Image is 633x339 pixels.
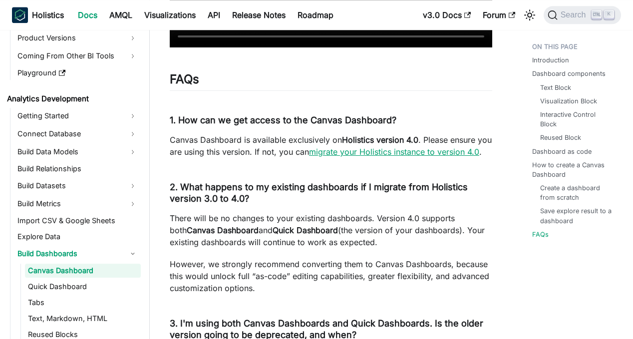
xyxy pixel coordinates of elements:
[540,96,597,106] a: Visualization Block
[25,264,141,278] a: Canvas Dashboard
[14,144,141,160] a: Build Data Models
[477,7,521,23] a: Forum
[292,7,339,23] a: Roadmap
[532,69,606,78] a: Dashboard components
[170,258,492,294] p: However, we strongly recommend converting them to Canvas Dashboards, because this would unlock fu...
[14,30,141,46] a: Product Versions
[14,48,141,64] a: Coming From Other BI Tools
[202,7,226,23] a: API
[138,7,202,23] a: Visualizations
[12,7,64,23] a: HolisticsHolistics
[103,7,138,23] a: AMQL
[14,246,141,262] a: Build Dashboards
[532,55,569,65] a: Introduction
[25,280,141,294] a: Quick Dashboard
[532,160,617,179] a: How to create a Canvas Dashboard
[540,83,571,92] a: Text Block
[558,10,592,19] span: Search
[540,206,613,225] a: Save explore result to a dashboard
[12,7,28,23] img: Holistics
[532,147,592,156] a: Dashboard as code
[540,110,613,129] a: Interactive Control Block
[532,230,549,239] a: FAQs
[14,108,141,124] a: Getting Started
[32,9,64,21] b: Holistics
[170,212,492,248] p: There will be no changes to your existing dashboards. Version 4.0 supports both and (the version ...
[14,196,141,212] a: Build Metrics
[417,7,477,23] a: v3.0 Docs
[544,6,621,24] button: Search (Ctrl+K)
[170,115,492,126] h4: 1. How can we get access to the Canvas Dashboard?
[4,92,141,106] a: Analytics Development
[14,162,141,176] a: Build Relationships
[540,133,581,142] a: Reused Block
[522,7,538,23] button: Switch between dark and light mode (currently light mode)
[72,7,103,23] a: Docs
[273,225,338,235] strong: Quick Dashboard
[342,135,418,145] strong: Holistics version 4.0
[14,126,141,142] a: Connect Database
[25,312,141,326] a: Text, Markdown, HTML
[170,182,492,204] h4: 2. What happens to my existing dashboards if I migrate from Holistics version 3.0 to 4.0?
[187,225,259,235] strong: Canvas Dashboard
[170,72,492,91] h2: FAQs
[14,214,141,228] a: Import CSV & Google Sheets
[604,10,614,19] kbd: K
[14,66,141,80] a: Playground
[170,134,492,158] p: Canvas Dashboard is available exclusively on . Please ensure you are using this version. If not, ...
[14,178,141,194] a: Build Datasets
[226,7,292,23] a: Release Notes
[540,183,613,202] a: Create a dashboard from scratch
[309,147,479,157] a: migrate your Holistics instance to version 4.0
[14,230,141,244] a: Explore Data
[25,296,141,310] a: Tabs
